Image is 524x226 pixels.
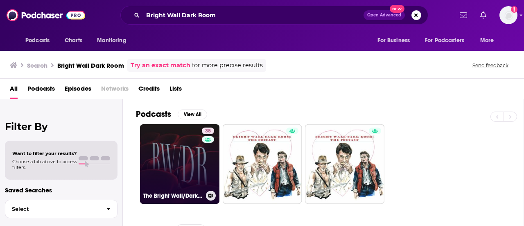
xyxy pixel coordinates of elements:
button: Show profile menu [499,6,517,24]
span: Logged in as mdekoning [499,6,517,24]
a: PodcastsView All [136,109,207,119]
span: Charts [65,35,82,46]
h3: Search [27,62,47,69]
button: Send feedback [470,62,511,69]
button: open menu [474,33,504,48]
svg: Add a profile image [511,6,517,13]
span: Choose a tab above to access filters. [12,159,77,170]
span: For Podcasters [425,35,464,46]
button: open menu [420,33,476,48]
span: More [480,35,494,46]
a: All [10,82,18,99]
a: Podcasts [27,82,55,99]
input: Search podcasts, credits, & more... [143,9,364,22]
a: 38 [202,128,214,134]
h3: The Bright Wall/Dark Room Podcast [143,192,203,199]
span: Podcasts [25,35,50,46]
a: Credits [138,82,160,99]
span: For Business [377,35,410,46]
a: Try an exact match [131,61,190,70]
a: Lists [169,82,182,99]
button: open menu [20,33,60,48]
p: Saved Searches [5,186,117,194]
h3: Bright Wall Dark Room [57,62,124,69]
span: Select [5,206,100,212]
button: Select [5,200,117,218]
div: Search podcasts, credits, & more... [120,6,428,25]
span: Networks [101,82,129,99]
img: User Profile [499,6,517,24]
a: Episodes [65,82,91,99]
button: View All [178,110,207,119]
button: open menu [91,33,137,48]
a: Show notifications dropdown [456,8,470,22]
span: 38 [205,127,211,135]
button: open menu [372,33,420,48]
span: Want to filter your results? [12,151,77,156]
span: Open Advanced [367,13,401,17]
a: 38The Bright Wall/Dark Room Podcast [140,124,219,204]
span: for more precise results [192,61,263,70]
a: Show notifications dropdown [477,8,490,22]
span: New [390,5,404,13]
span: Monitoring [97,35,126,46]
a: Charts [59,33,87,48]
h2: Podcasts [136,109,171,119]
h2: Filter By [5,121,117,132]
img: Podchaser - Follow, Share and Rate Podcasts [7,7,85,23]
button: Open AdvancedNew [364,10,405,20]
